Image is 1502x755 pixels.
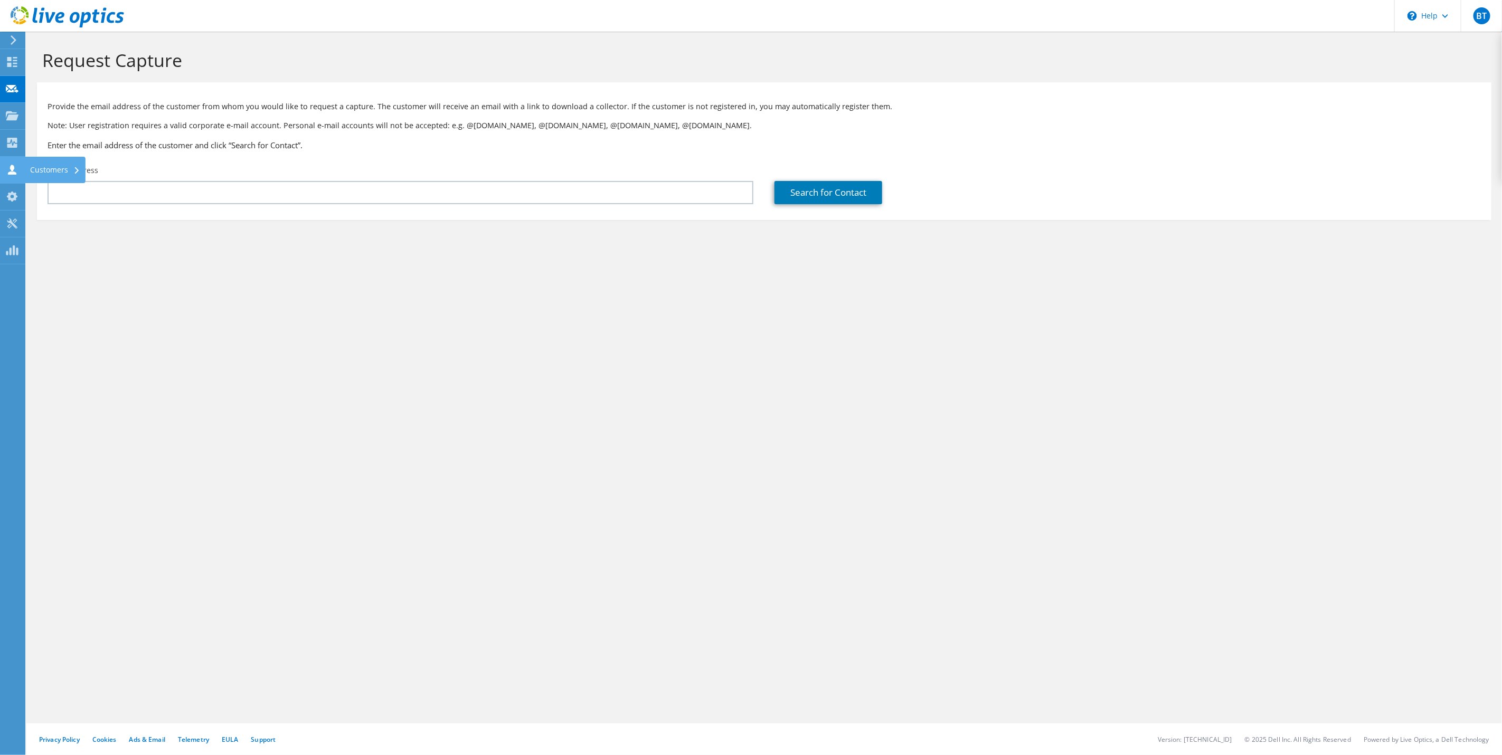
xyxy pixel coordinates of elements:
li: Version: [TECHNICAL_ID] [1158,735,1232,744]
p: Provide the email address of the customer from whom you would like to request a capture. The cust... [48,101,1481,112]
a: Support [251,735,276,744]
li: Powered by Live Optics, a Dell Technology [1364,735,1489,744]
span: BT [1473,7,1490,24]
p: Note: User registration requires a valid corporate e-mail account. Personal e-mail accounts will ... [48,120,1481,131]
a: Ads & Email [129,735,165,744]
a: Privacy Policy [39,735,80,744]
div: Customers [25,157,86,183]
h3: Enter the email address of the customer and click “Search for Contact”. [48,139,1481,151]
a: Telemetry [178,735,209,744]
h1: Request Capture [42,49,1481,71]
svg: \n [1407,11,1417,21]
a: Search for Contact [774,181,882,204]
li: © 2025 Dell Inc. All Rights Reserved [1245,735,1351,744]
a: EULA [222,735,238,744]
a: Cookies [92,735,117,744]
